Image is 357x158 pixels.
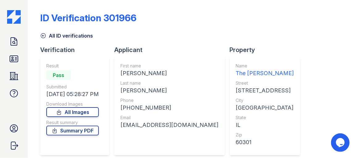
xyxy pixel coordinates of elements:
div: [PERSON_NAME] [120,69,219,78]
div: Pass [46,70,71,80]
img: CE_Icon_Blue-c292c112584629df590d857e76928e9f676e5b41ef8f769ba2f05ee15b207248.png [7,10,21,24]
div: First name [120,63,219,69]
div: Submitted [46,84,99,90]
div: [PERSON_NAME] [120,86,219,95]
div: City [236,97,294,103]
div: [STREET_ADDRESS] [236,86,294,95]
a: All ID verifications [40,32,93,39]
div: Result summary [46,120,99,126]
div: State [236,115,294,121]
div: Street [236,80,294,86]
div: Download Images [46,101,99,107]
div: [EMAIL_ADDRESS][DOMAIN_NAME] [120,121,219,129]
a: Name The [PERSON_NAME] [236,63,294,78]
div: Email [120,115,219,121]
div: Zip [236,132,294,138]
a: All Images [46,107,99,117]
div: IL [236,121,294,129]
div: The [PERSON_NAME] [236,69,294,78]
div: Applicant [114,46,230,54]
div: Property [230,46,305,54]
div: Last name [120,80,219,86]
div: Name [236,63,294,69]
div: [DATE] 05:28:27 PM [46,90,99,99]
div: ID Verification 301966 [40,12,136,23]
a: Summary PDF [46,126,99,136]
div: [PHONE_NUMBER] [120,103,219,112]
div: [GEOGRAPHIC_DATA] [236,103,294,112]
div: Result [46,63,99,69]
iframe: chat widget [331,133,351,152]
div: Phone [120,97,219,103]
div: Verification [40,46,114,54]
div: 60301 [236,138,294,147]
